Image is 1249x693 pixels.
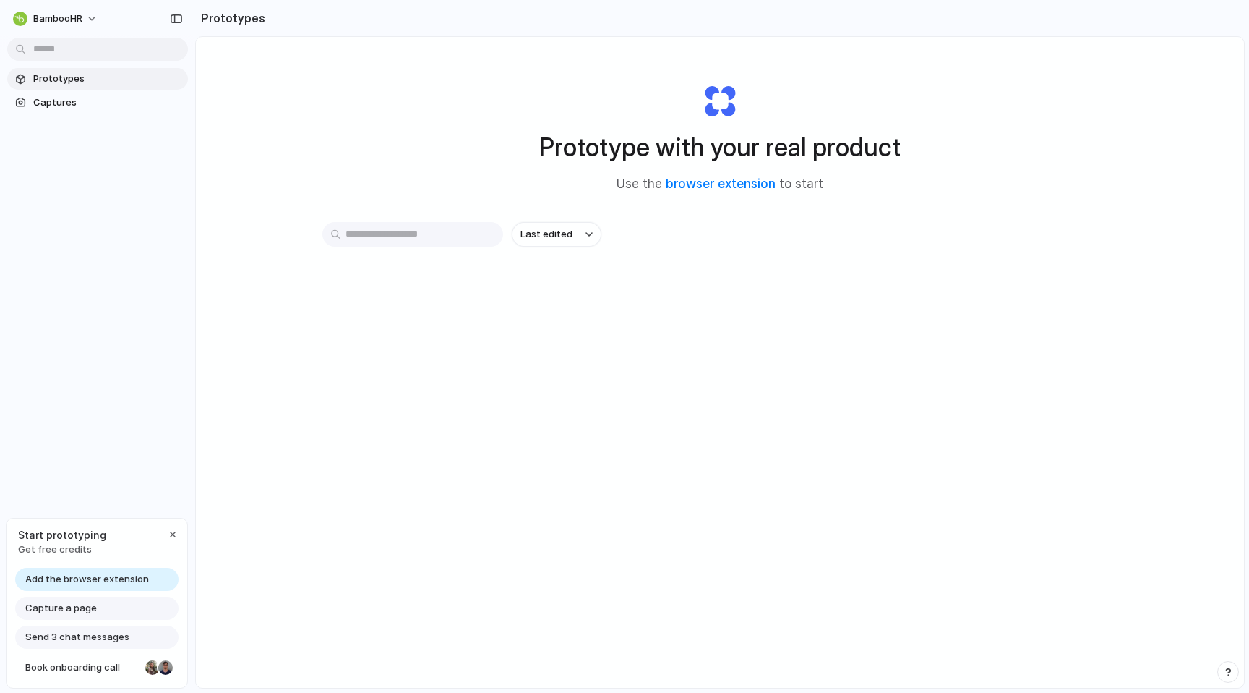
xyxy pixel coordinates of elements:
span: Last edited [520,227,572,242]
h2: Prototypes [195,9,265,27]
a: Book onboarding call [15,656,179,679]
span: Captures [33,95,182,110]
span: Capture a page [25,601,97,616]
div: Nicole Kubica [144,659,161,676]
h1: Prototype with your real product [539,128,901,166]
button: Last edited [512,222,601,247]
button: BambooHR [7,7,105,30]
span: Send 3 chat messages [25,630,129,645]
span: Add the browser extension [25,572,149,587]
span: Book onboarding call [25,660,140,675]
span: Use the to start [617,175,823,194]
span: BambooHR [33,12,82,26]
span: Prototypes [33,72,182,86]
a: Prototypes [7,68,188,90]
div: Christian Iacullo [157,659,174,676]
span: Start prototyping [18,527,106,543]
a: browser extension [666,177,776,191]
span: Get free credits [18,543,106,557]
a: Captures [7,92,188,114]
